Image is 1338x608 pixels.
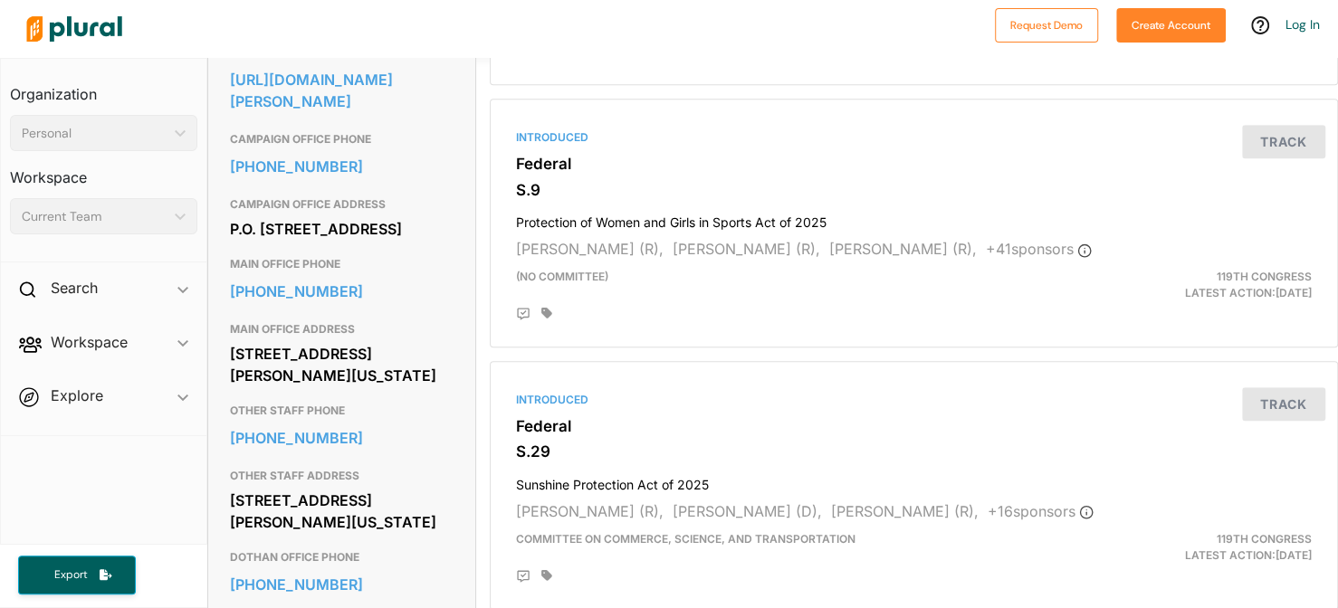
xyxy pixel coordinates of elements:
[230,340,454,389] div: [STREET_ADDRESS][PERSON_NAME][US_STATE]
[516,502,664,520] span: [PERSON_NAME] (R),
[1116,14,1226,33] a: Create Account
[230,278,454,305] a: [PHONE_NUMBER]
[230,153,454,180] a: [PHONE_NUMBER]
[829,240,977,258] span: [PERSON_NAME] (R),
[230,400,454,422] h3: OTHER STAFF PHONE
[516,206,1312,231] h4: Protection of Women and Girls in Sports Act of 2025
[22,124,167,143] div: Personal
[673,240,820,258] span: [PERSON_NAME] (R),
[18,556,136,594] button: Export
[1242,125,1325,158] button: Track
[230,253,454,275] h3: MAIN OFFICE PHONE
[42,567,100,583] span: Export
[516,469,1312,493] h4: Sunshine Protection Act of 2025
[516,569,530,584] div: Add Position Statement
[230,465,454,487] h3: OTHER STAFF ADDRESS
[831,502,979,520] span: [PERSON_NAME] (R),
[51,278,98,298] h2: Search
[10,151,197,191] h3: Workspace
[22,207,167,226] div: Current Team
[502,269,1051,301] div: (no committee)
[1285,16,1320,33] a: Log In
[230,571,454,598] a: [PHONE_NUMBER]
[230,66,454,115] a: [URL][DOMAIN_NAME][PERSON_NAME]
[516,155,1312,173] h3: Federal
[230,128,454,150] h3: CAMPAIGN OFFICE PHONE
[230,546,454,568] h3: DOTHAN OFFICE PHONE
[986,240,1092,258] span: + 41 sponsor s
[988,502,1094,520] span: + 16 sponsor s
[1116,8,1226,43] button: Create Account
[10,68,197,108] h3: Organization
[516,532,855,546] span: Committee on Commerce, Science, and Transportation
[673,502,822,520] span: [PERSON_NAME] (D),
[516,307,530,321] div: Add Position Statement
[516,417,1312,435] h3: Federal
[516,442,1312,461] h3: S.29
[516,181,1312,199] h3: S.9
[1217,532,1312,546] span: 119th Congress
[1217,270,1312,283] span: 119th Congress
[230,194,454,215] h3: CAMPAIGN OFFICE ADDRESS
[995,14,1098,33] a: Request Demo
[541,307,552,319] div: Add tags
[1051,269,1325,301] div: Latest Action: [DATE]
[516,240,664,258] span: [PERSON_NAME] (R),
[541,569,552,582] div: Add tags
[1051,531,1325,564] div: Latest Action: [DATE]
[230,318,454,340] h3: MAIN OFFICE ADDRESS
[516,129,1312,146] div: Introduced
[230,215,454,242] div: P.O. [STREET_ADDRESS]
[995,8,1098,43] button: Request Demo
[230,424,454,451] a: [PHONE_NUMBER]
[230,487,454,536] div: [STREET_ADDRESS][PERSON_NAME][US_STATE]
[1242,387,1325,421] button: Track
[516,392,1312,408] div: Introduced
